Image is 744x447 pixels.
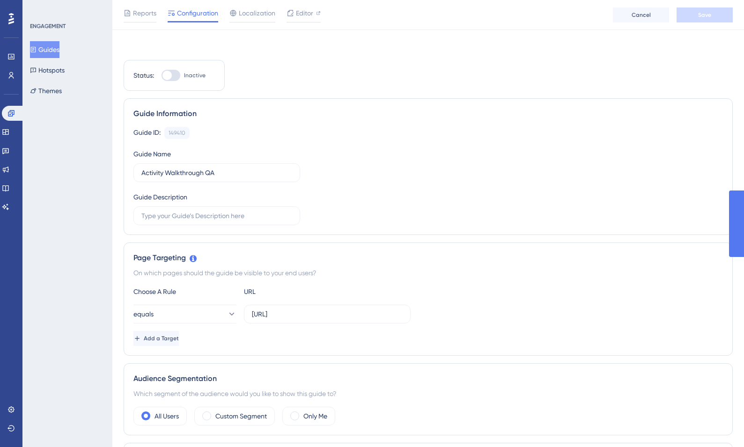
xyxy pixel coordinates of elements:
iframe: UserGuiding AI Assistant Launcher [705,410,733,438]
label: Custom Segment [215,410,267,422]
input: Type your Guide’s Description here [141,211,292,221]
button: Save [677,7,733,22]
div: On which pages should the guide be visible to your end users? [133,267,723,278]
button: Guides [30,41,59,58]
span: Localization [239,7,275,19]
input: yourwebsite.com/path [252,309,403,319]
div: URL [244,286,347,297]
span: Configuration [177,7,218,19]
label: Only Me [303,410,327,422]
span: Editor [296,7,313,19]
span: Save [698,11,711,19]
span: equals [133,308,154,320]
span: Add a Target [144,335,179,342]
button: Themes [30,82,62,99]
div: Guide Information [133,108,723,119]
div: 149410 [169,129,185,137]
span: Reports [133,7,156,19]
span: Cancel [632,11,651,19]
span: Inactive [184,72,206,79]
label: All Users [155,410,179,422]
div: Audience Segmentation [133,373,723,384]
button: Add a Target [133,331,179,346]
div: Guide Name [133,148,171,160]
button: equals [133,305,236,323]
div: ENGAGEMENT [30,22,66,30]
div: Status: [133,70,154,81]
div: Page Targeting [133,252,723,264]
button: Cancel [613,7,669,22]
div: Choose A Rule [133,286,236,297]
div: Which segment of the audience would you like to show this guide to? [133,388,723,399]
button: Hotspots [30,62,65,79]
input: Type your Guide’s Name here [141,168,292,178]
div: Guide ID: [133,127,161,139]
div: Guide Description [133,191,187,203]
